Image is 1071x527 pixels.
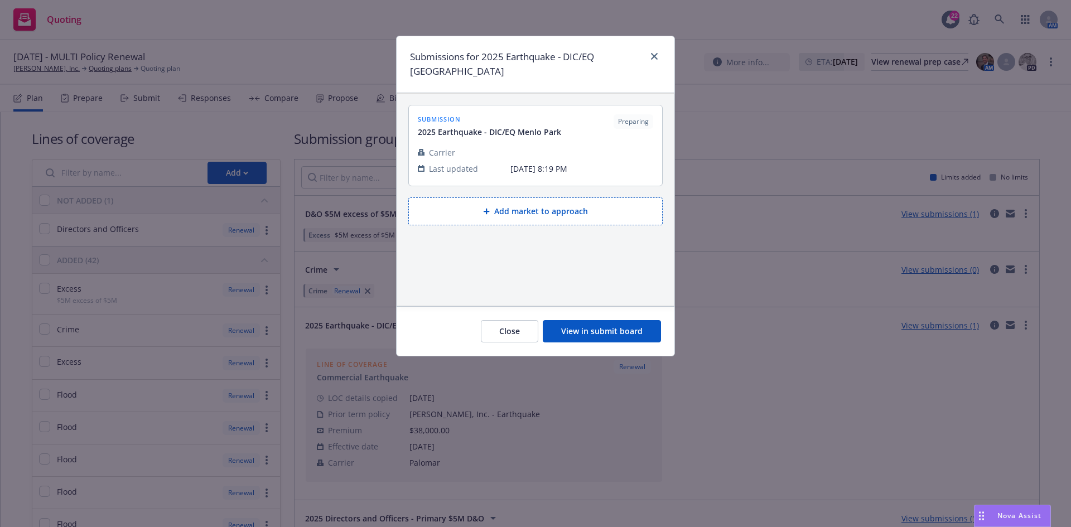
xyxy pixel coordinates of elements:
span: Preparing [618,117,649,127]
a: close [648,50,661,63]
span: Carrier [429,147,455,158]
div: Drag to move [974,505,988,526]
h1: Submissions for 2025 Earthquake - DIC/EQ [GEOGRAPHIC_DATA] [410,50,643,79]
span: Nova Assist [997,511,1041,520]
button: View in submit board [543,320,661,342]
span: Last updated [429,163,478,175]
button: Nova Assist [974,505,1051,527]
span: 2025 Earthquake - DIC/EQ Menlo Park [418,126,561,138]
span: [DATE] 8:19 PM [510,163,653,175]
button: Close [481,320,538,342]
span: submission [418,114,561,124]
button: Add market to approach [408,197,663,225]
